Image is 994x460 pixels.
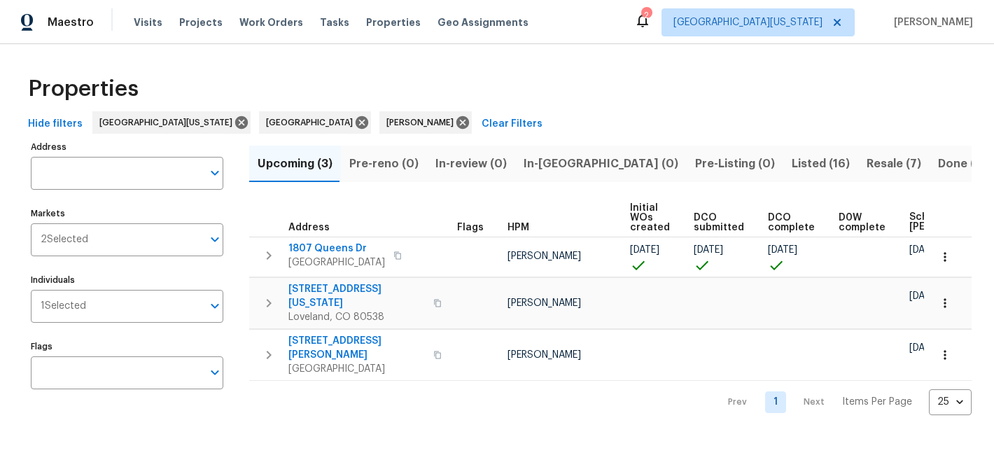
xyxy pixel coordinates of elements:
[288,310,425,324] span: Loveland, CO 80538
[909,245,939,255] span: [DATE]
[507,350,581,360] span: [PERSON_NAME]
[288,256,385,270] span: [GEOGRAPHIC_DATA]
[239,15,303,29] span: Work Orders
[366,15,421,29] span: Properties
[92,111,251,134] div: [GEOGRAPHIC_DATA][US_STATE]
[258,154,332,174] span: Upcoming (3)
[641,8,651,22] div: 2
[134,15,162,29] span: Visits
[507,223,529,232] span: HPM
[482,116,542,133] span: Clear Filters
[909,212,988,232] span: Scheduled [PERSON_NAME]
[205,230,225,249] button: Open
[929,384,972,420] div: 25
[288,282,425,310] span: [STREET_ADDRESS][US_STATE]
[694,213,744,232] span: DCO submitted
[349,154,419,174] span: Pre-reno (0)
[266,116,358,130] span: [GEOGRAPHIC_DATA]
[205,163,225,183] button: Open
[28,116,83,133] span: Hide filters
[288,362,425,376] span: [GEOGRAPHIC_DATA]
[31,143,223,151] label: Address
[867,154,921,174] span: Resale (7)
[288,334,425,362] span: [STREET_ADDRESS][PERSON_NAME]
[41,234,88,246] span: 2 Selected
[507,298,581,308] span: [PERSON_NAME]
[673,15,822,29] span: [GEOGRAPHIC_DATA][US_STATE]
[435,154,507,174] span: In-review (0)
[205,363,225,382] button: Open
[839,213,885,232] span: D0W complete
[476,111,548,137] button: Clear Filters
[630,203,670,232] span: Initial WOs created
[386,116,459,130] span: [PERSON_NAME]
[888,15,973,29] span: [PERSON_NAME]
[630,245,659,255] span: [DATE]
[288,242,385,256] span: 1807 Queens Dr
[379,111,472,134] div: [PERSON_NAME]
[437,15,528,29] span: Geo Assignments
[31,276,223,284] label: Individuals
[28,82,139,96] span: Properties
[792,154,850,174] span: Listed (16)
[909,343,939,353] span: [DATE]
[259,111,371,134] div: [GEOGRAPHIC_DATA]
[507,251,581,261] span: [PERSON_NAME]
[48,15,94,29] span: Maestro
[288,223,330,232] span: Address
[694,245,723,255] span: [DATE]
[41,300,86,312] span: 1 Selected
[457,223,484,232] span: Flags
[320,18,349,27] span: Tasks
[205,296,225,316] button: Open
[179,15,223,29] span: Projects
[768,245,797,255] span: [DATE]
[715,389,972,415] nav: Pagination Navigation
[99,116,238,130] span: [GEOGRAPHIC_DATA][US_STATE]
[31,342,223,351] label: Flags
[768,213,815,232] span: DCO complete
[695,154,775,174] span: Pre-Listing (0)
[909,291,939,301] span: [DATE]
[31,209,223,218] label: Markets
[842,395,912,409] p: Items Per Page
[22,111,88,137] button: Hide filters
[524,154,678,174] span: In-[GEOGRAPHIC_DATA] (0)
[765,391,786,413] a: Goto page 1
